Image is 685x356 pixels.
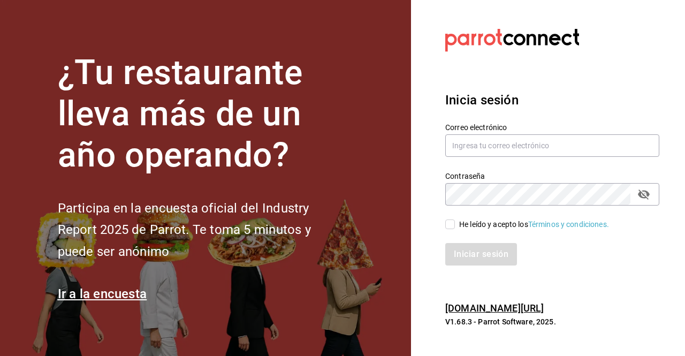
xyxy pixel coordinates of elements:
label: Contraseña [445,172,659,180]
a: [DOMAIN_NAME][URL] [445,302,544,314]
h2: Participa en la encuesta oficial del Industry Report 2025 de Parrot. Te toma 5 minutos y puede se... [58,198,347,263]
p: V1.68.3 - Parrot Software, 2025. [445,316,659,327]
div: He leído y acepto los [459,219,609,230]
button: passwordField [635,185,653,203]
a: Términos y condiciones. [528,220,609,229]
input: Ingresa tu correo electrónico [445,134,659,157]
a: Ir a la encuesta [58,286,147,301]
h3: Inicia sesión [445,90,659,110]
h1: ¿Tu restaurante lleva más de un año operando? [58,52,347,176]
label: Correo electrónico [445,124,659,131]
